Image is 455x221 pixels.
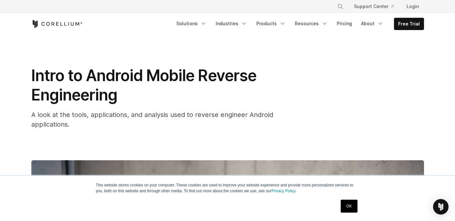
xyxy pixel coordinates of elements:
div: Navigation Menu [172,18,424,30]
a: Pricing [333,18,356,29]
p: This website stores cookies on your computer. These cookies are used to improve your website expe... [96,182,359,194]
a: Resources [291,18,332,29]
span: Intro to Android Mobile Reverse Engineering [31,66,256,104]
a: About [357,18,388,29]
div: Navigation Menu [329,1,424,12]
a: Products [253,18,290,29]
a: Corellium Home [31,20,83,28]
a: Solutions [172,18,211,29]
a: Industries [212,18,251,29]
button: Search [335,1,346,12]
a: Privacy Policy. [272,189,296,193]
a: Support Center [349,1,399,12]
a: Free Trial [394,18,424,30]
div: Open Intercom Messenger [433,199,449,215]
a: OK [341,200,357,213]
a: Login [401,1,424,12]
span: A look at the tools, applications, and analysis used to reverse engineer Android applications. [31,111,273,128]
